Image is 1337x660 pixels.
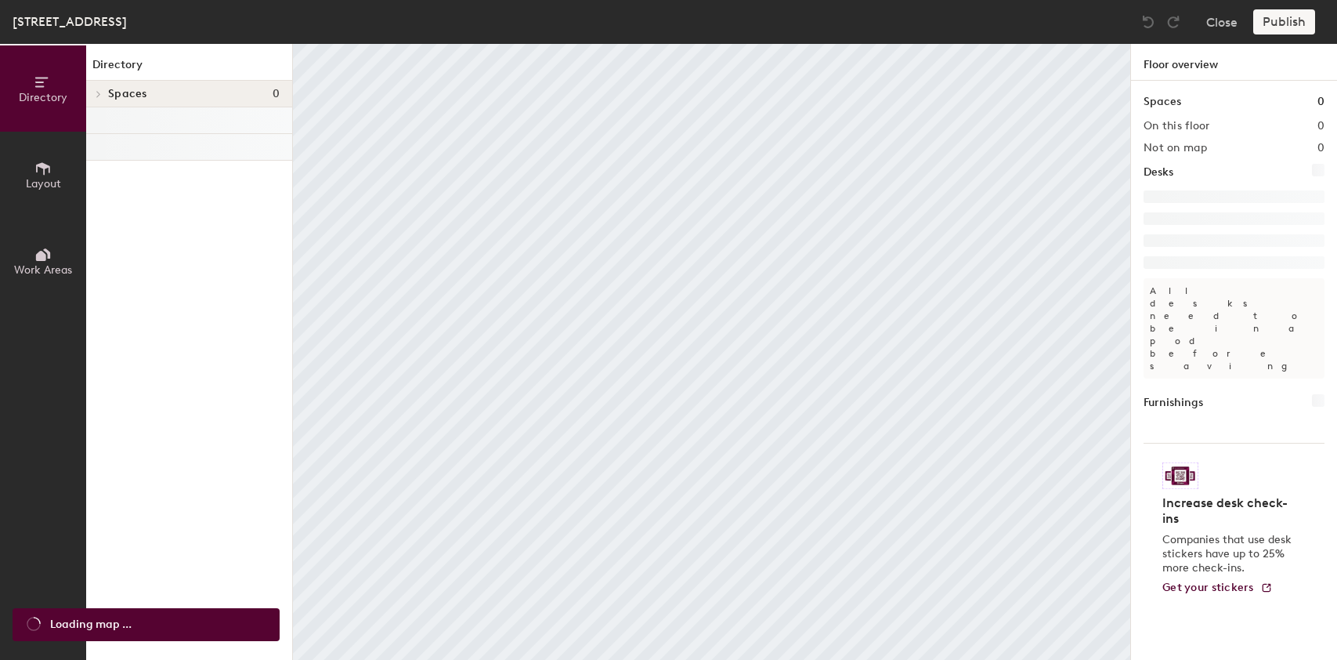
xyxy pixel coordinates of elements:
span: 0 [273,88,280,100]
span: Work Areas [14,263,72,277]
h1: Desks [1144,164,1173,181]
button: Close [1206,9,1238,34]
p: All desks need to be in a pod before saving [1144,278,1324,379]
p: Companies that use desk stickers have up to 25% more check-ins. [1162,533,1296,575]
h2: Not on map [1144,142,1207,154]
img: Redo [1165,14,1181,30]
canvas: Map [293,44,1130,660]
a: Get your stickers [1162,582,1273,595]
h1: 0 [1317,93,1324,111]
h4: Increase desk check-ins [1162,495,1296,527]
img: Sticker logo [1162,462,1198,489]
h1: Spaces [1144,93,1181,111]
h2: 0 [1317,142,1324,154]
h1: Directory [86,56,292,81]
span: Loading map ... [50,616,132,633]
div: [STREET_ADDRESS] [13,12,127,31]
span: Get your stickers [1162,581,1254,594]
span: Directory [19,91,67,104]
h2: On this floor [1144,120,1210,132]
h2: 0 [1317,120,1324,132]
span: Layout [26,177,61,190]
h1: Furnishings [1144,394,1203,412]
span: Spaces [108,88,147,100]
img: Undo [1140,14,1156,30]
h1: Floor overview [1131,44,1337,81]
